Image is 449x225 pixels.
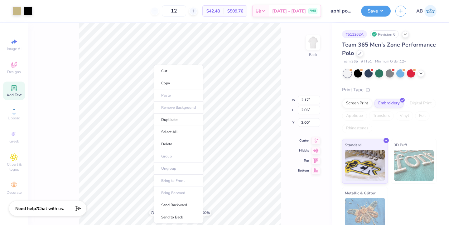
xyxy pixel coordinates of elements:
div: Back [309,52,317,57]
span: # TT51 [361,59,372,64]
span: Chat with us. [38,206,64,212]
span: Top [298,158,309,163]
li: Copy [154,77,203,89]
span: $509.76 [227,8,243,14]
div: Rhinestones [342,124,372,133]
img: Back [307,36,319,49]
li: Send Backward [154,199,203,211]
li: Select All [154,126,203,138]
strong: Need help? [15,206,38,212]
span: Image AI [7,46,22,51]
span: 3D Puff [394,142,407,148]
input: Untitled Design [326,5,356,17]
span: Metallic & Glitter [345,190,376,196]
div: # 511262A [342,30,367,38]
div: Applique [342,111,367,121]
div: Transfers [369,111,394,121]
span: Minimum Order: 12 + [375,59,406,64]
a: AB [416,5,437,17]
span: AB [416,7,423,15]
span: Middle [298,148,309,153]
span: Greek [9,139,19,144]
img: Standard [345,150,385,181]
div: Embroidery [374,99,404,108]
span: FREE [310,9,316,13]
div: Print Type [342,86,437,93]
span: Clipart & logos [3,162,25,172]
input: – – [162,5,186,17]
span: $42.48 [206,8,220,14]
div: Screen Print [342,99,372,108]
span: Center [298,138,309,143]
img: 3D Puff [394,150,434,181]
span: Bottom [298,168,309,173]
span: Designs [7,69,21,74]
span: Standard [345,142,361,148]
span: Team 365 Men's Zone Performance Polo [342,41,436,57]
div: Vinyl [396,111,413,121]
div: Foil [415,111,430,121]
span: [DATE] - [DATE] [272,8,306,14]
li: Duplicate [154,114,203,126]
span: Decorate [7,190,22,195]
li: Cut [154,65,203,77]
span: 100 % [200,210,210,216]
div: Digital Print [406,99,436,108]
button: Save [361,6,391,17]
img: Amanda Barasa [424,5,437,17]
li: Delete [154,138,203,150]
div: Revision 6 [370,30,399,38]
span: Add Text [7,92,22,97]
li: Send to Back [154,211,203,223]
span: Upload [8,116,20,121]
span: Team 365 [342,59,358,64]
